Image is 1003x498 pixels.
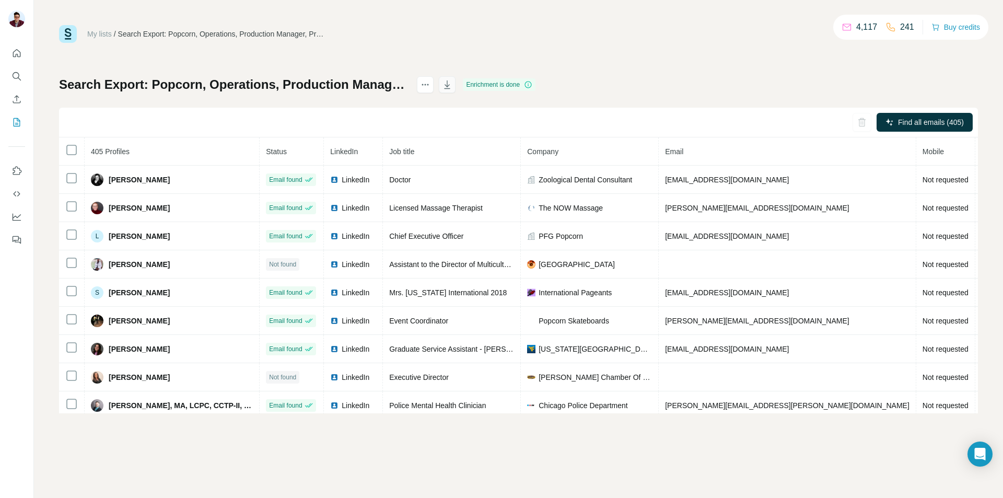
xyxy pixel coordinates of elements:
[342,287,369,298] span: LinkedIn
[269,344,302,354] span: Email found
[539,175,632,185] span: Zoological Dental Consultant
[109,231,170,241] span: [PERSON_NAME]
[330,288,339,297] img: LinkedIn logo
[527,317,535,325] img: company-logo
[539,259,615,270] span: [GEOGRAPHIC_DATA]
[8,90,25,109] button: Enrich CSV
[898,117,964,128] span: Find all emails (405)
[527,288,535,297] img: company-logo
[389,176,411,184] span: Doctor
[109,287,170,298] span: [PERSON_NAME]
[877,113,973,132] button: Find all emails (405)
[923,288,969,297] span: Not requested
[342,231,369,241] span: LinkedIn
[91,202,103,214] img: Avatar
[665,317,849,325] span: [PERSON_NAME][EMAIL_ADDRESS][DOMAIN_NAME]
[923,373,969,381] span: Not requested
[109,344,170,354] span: [PERSON_NAME]
[91,173,103,186] img: Avatar
[330,401,339,410] img: LinkedIn logo
[269,231,302,241] span: Email found
[59,25,77,43] img: Surfe Logo
[8,44,25,63] button: Quick start
[389,288,507,297] span: Mrs. [US_STATE] International 2018
[269,316,302,326] span: Email found
[114,29,116,39] li: /
[665,147,683,156] span: Email
[463,78,535,91] div: Enrichment is done
[527,260,535,269] img: company-logo
[389,373,449,381] span: Executive Director
[91,230,103,242] div: L
[539,203,603,213] span: The NOW Massage
[330,345,339,353] img: LinkedIn logo
[539,287,612,298] span: International Pageants
[527,204,535,212] img: company-logo
[91,343,103,355] img: Avatar
[931,20,980,34] button: Buy credits
[330,147,358,156] span: LinkedIn
[118,29,327,39] div: Search Export: Popcorn, Operations, Production Manager, Procurement Manager, Plant Manager, Purch...
[900,21,914,33] p: 241
[527,373,535,381] img: company-logo
[330,176,339,184] img: LinkedIn logo
[8,161,25,180] button: Use Surfe on LinkedIn
[665,176,789,184] span: [EMAIL_ADDRESS][DOMAIN_NAME]
[539,400,627,411] span: Chicago Police Department
[923,260,969,269] span: Not requested
[665,204,849,212] span: [PERSON_NAME][EMAIL_ADDRESS][DOMAIN_NAME]
[539,231,583,241] span: PFG Popcorn
[87,30,112,38] a: My lists
[342,372,369,383] span: LinkedIn
[269,401,302,410] span: Email found
[389,345,603,353] span: Graduate Service Assistant - [PERSON_NAME] AeSC Operations
[59,76,407,93] h1: Search Export: Popcorn, Operations, Production Manager, Procurement Manager, Plant Manager, Purch...
[330,260,339,269] img: LinkedIn logo
[330,232,339,240] img: LinkedIn logo
[330,204,339,212] img: LinkedIn logo
[269,203,302,213] span: Email found
[389,260,573,269] span: Assistant to the Director of Multicultural Student Services
[342,316,369,326] span: LinkedIn
[389,232,463,240] span: Chief Executive Officer
[342,400,369,411] span: LinkedIn
[342,259,369,270] span: LinkedIn
[8,67,25,86] button: Search
[109,175,170,185] span: [PERSON_NAME]
[389,401,486,410] span: Police Mental Health Clinician
[923,317,969,325] span: Not requested
[665,288,789,297] span: [EMAIL_ADDRESS][DOMAIN_NAME]
[527,147,558,156] span: Company
[417,76,434,93] button: actions
[8,207,25,226] button: Dashboard
[342,175,369,185] span: LinkedIn
[665,345,789,353] span: [EMAIL_ADDRESS][DOMAIN_NAME]
[91,315,103,327] img: Avatar
[665,401,909,410] span: [PERSON_NAME][EMAIL_ADDRESS][PERSON_NAME][DOMAIN_NAME]
[389,147,414,156] span: Job title
[109,316,170,326] span: [PERSON_NAME]
[923,147,944,156] span: Mobile
[8,10,25,27] img: Avatar
[923,176,969,184] span: Not requested
[109,203,170,213] span: [PERSON_NAME]
[539,344,652,354] span: [US_STATE][GEOGRAPHIC_DATA]
[109,372,170,383] span: [PERSON_NAME]
[539,316,609,326] span: Popcorn Skateboards
[389,204,483,212] span: Licensed Massage Therapist
[8,113,25,132] button: My lists
[269,175,302,184] span: Email found
[266,147,287,156] span: Status
[91,371,103,384] img: Avatar
[330,317,339,325] img: LinkedIn logo
[330,373,339,381] img: LinkedIn logo
[527,401,535,410] img: company-logo
[269,288,302,297] span: Email found
[8,184,25,203] button: Use Surfe API
[665,232,789,240] span: [EMAIL_ADDRESS][DOMAIN_NAME]
[923,232,969,240] span: Not requested
[389,317,448,325] span: Event Coordinator
[923,345,969,353] span: Not requested
[91,399,103,412] img: Avatar
[91,286,103,299] div: S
